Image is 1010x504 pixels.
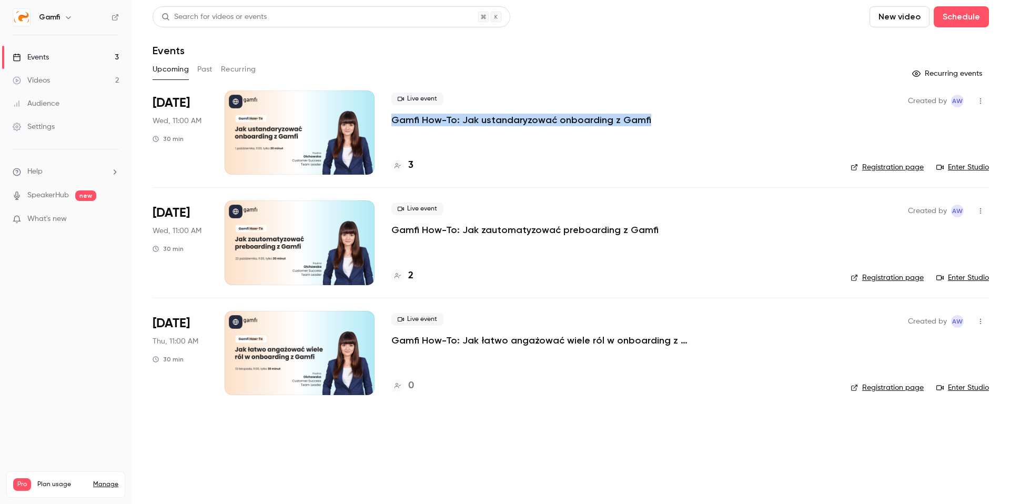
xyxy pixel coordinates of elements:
div: Events [13,52,49,63]
span: Anita Wojtaś-Jakubowska [951,95,964,107]
a: 0 [391,379,414,393]
div: Oct 22 Wed, 11:00 AM (Europe/Warsaw) [153,200,208,285]
a: Gamfi How-To: Jak łatwo angażować wiele ról w onboarding z Gamfi [391,334,707,347]
span: Created by [908,205,947,217]
button: Upcoming [153,61,189,78]
div: Audience [13,98,59,109]
button: Recurring [221,61,256,78]
span: AW [952,205,963,217]
a: Enter Studio [936,162,989,173]
div: Oct 1 Wed, 11:00 AM (Europe/Warsaw) [153,90,208,175]
h6: Gamfi [39,12,60,23]
button: Recurring events [907,65,989,82]
div: Settings [13,122,55,132]
a: Enter Studio [936,273,989,283]
h4: 0 [408,379,414,393]
span: [DATE] [153,205,190,221]
span: AW [952,95,963,107]
button: New video [870,6,930,27]
a: Enter Studio [936,382,989,393]
div: Nov 13 Thu, 11:00 AM (Europe/Warsaw) [153,311,208,395]
span: What's new [27,214,67,225]
a: 2 [391,269,413,283]
span: Wed, 11:00 AM [153,226,201,236]
a: Registration page [851,273,924,283]
span: Live event [391,203,443,215]
button: Past [197,61,213,78]
a: Gamfi How-To: Jak ustandaryzować onboarding z Gamfi [391,114,651,126]
li: help-dropdown-opener [13,166,119,177]
a: Gamfi How-To: Jak zautomatyzować preboarding z Gamfi [391,224,659,236]
span: Pro [13,478,31,491]
span: Anita Wojtaś-Jakubowska [951,315,964,328]
a: Registration page [851,382,924,393]
span: Created by [908,315,947,328]
span: [DATE] [153,315,190,332]
span: Live event [391,313,443,326]
span: Anita Wojtaś-Jakubowska [951,205,964,217]
button: Schedule [934,6,989,27]
div: 30 min [153,355,184,364]
span: [DATE] [153,95,190,112]
span: AW [952,315,963,328]
h4: 2 [408,269,413,283]
span: Thu, 11:00 AM [153,336,198,347]
div: 30 min [153,135,184,143]
span: Plan usage [37,480,87,489]
div: Search for videos or events [161,12,267,23]
h1: Events [153,44,185,57]
span: Help [27,166,43,177]
a: 3 [391,158,413,173]
a: Registration page [851,162,924,173]
a: Manage [93,480,118,489]
div: Videos [13,75,50,86]
a: SpeakerHub [27,190,69,201]
span: Wed, 11:00 AM [153,116,201,126]
span: Live event [391,93,443,105]
span: Created by [908,95,947,107]
img: Gamfi [13,9,30,26]
div: 30 min [153,245,184,253]
span: new [75,190,96,201]
h4: 3 [408,158,413,173]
